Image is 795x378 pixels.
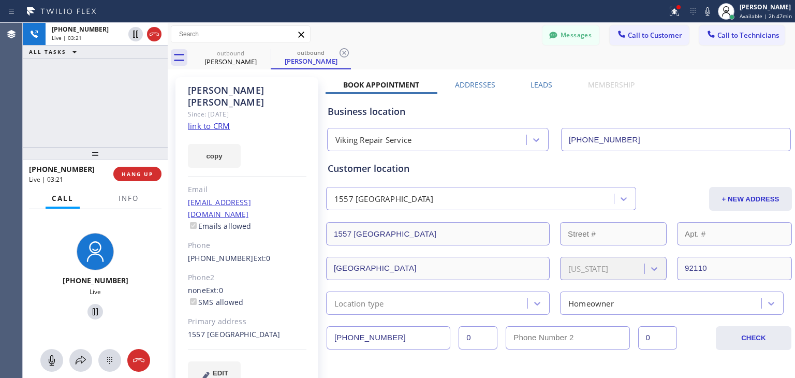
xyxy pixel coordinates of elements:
input: ZIP [677,257,792,280]
span: Info [119,194,139,203]
div: Customer location [328,162,790,176]
button: Messages [542,25,599,45]
span: [PHONE_NUMBER] [63,275,128,285]
div: [PERSON_NAME] [740,3,792,11]
label: Addresses [455,80,495,90]
button: Open directory [69,349,92,372]
button: Hold Customer [128,27,143,41]
button: Hold Customer [87,304,103,319]
button: Call to Customer [610,25,689,45]
div: outbound [192,49,270,57]
input: Phone Number 2 [506,326,629,350]
div: Phone [188,240,306,252]
span: Ext: 0 [206,285,223,295]
button: ALL TASKS [23,46,87,58]
div: 1557 [GEOGRAPHIC_DATA] [334,193,433,205]
span: HANG UP [122,170,153,178]
span: [PHONE_NUMBER] [29,164,95,174]
span: Live | 03:21 [52,34,82,41]
div: Jesse Melton [272,46,350,68]
div: none [188,285,306,309]
div: Business location [328,105,790,119]
span: Live [90,287,101,296]
span: Call to Technicians [717,31,779,40]
span: ALL TASKS [29,48,66,55]
div: Email [188,184,306,196]
span: [PHONE_NUMBER] [52,25,109,34]
div: Phone2 [188,272,306,284]
label: Emails allowed [188,221,252,231]
span: Ext: 0 [254,253,271,263]
button: HANG UP [113,167,161,181]
div: Homeowner [568,297,614,309]
div: Viking Repair Service [335,134,411,146]
label: SMS allowed [188,297,243,307]
button: Hang up [147,27,161,41]
button: CHECK [716,326,791,350]
a: [EMAIL_ADDRESS][DOMAIN_NAME] [188,197,251,219]
button: Open dialpad [98,349,121,372]
button: Mute [40,349,63,372]
div: [PERSON_NAME] [192,57,270,66]
div: Location type [334,297,384,309]
input: City [326,257,550,280]
input: Search [171,26,310,42]
div: Jesse Melton [192,46,270,69]
label: Book Appointment [343,80,419,90]
div: [PERSON_NAME] [PERSON_NAME] [188,84,306,108]
input: Apt. # [677,222,792,245]
label: Leads [531,80,552,90]
input: Emails allowed [190,222,197,229]
span: Available | 2h 47min [740,12,792,20]
div: 1557 [GEOGRAPHIC_DATA] [188,329,306,341]
div: Since: [DATE] [188,108,306,120]
button: Hang up [127,349,150,372]
label: Membership [588,80,635,90]
input: Ext. 2 [638,326,677,350]
input: SMS allowed [190,298,197,305]
span: Live | 03:21 [29,175,63,184]
button: copy [188,144,241,168]
input: Ext. [459,326,497,350]
div: Primary address [188,316,306,328]
input: Address [326,222,550,245]
input: Phone Number [561,128,791,151]
span: EDIT [213,369,228,377]
button: + NEW ADDRESS [709,187,792,211]
a: [PHONE_NUMBER] [188,253,254,263]
div: [PERSON_NAME] [272,56,350,66]
button: Call [46,188,80,209]
span: Call to Customer [628,31,682,40]
button: Call to Technicians [699,25,785,45]
a: link to CRM [188,121,230,131]
input: Street # [560,222,667,245]
input: Phone Number [327,326,450,350]
button: Mute [700,4,715,19]
span: Call [52,194,73,203]
div: outbound [272,49,350,56]
button: Info [112,188,145,209]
